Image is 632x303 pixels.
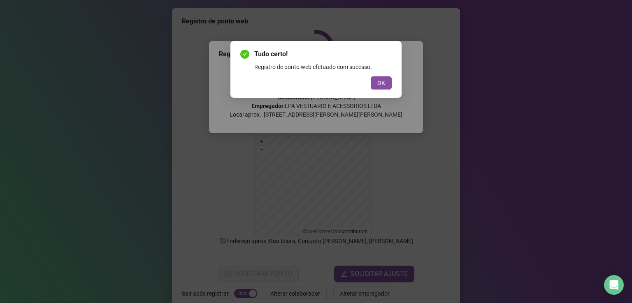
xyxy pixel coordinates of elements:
[377,78,385,87] span: OK
[240,50,249,59] span: check-circle
[604,275,624,295] div: Open Intercom Messenger
[254,62,392,71] div: Registro de ponto web efetuado com sucesso.
[254,49,392,59] span: Tudo certo!
[371,76,392,90] button: OK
